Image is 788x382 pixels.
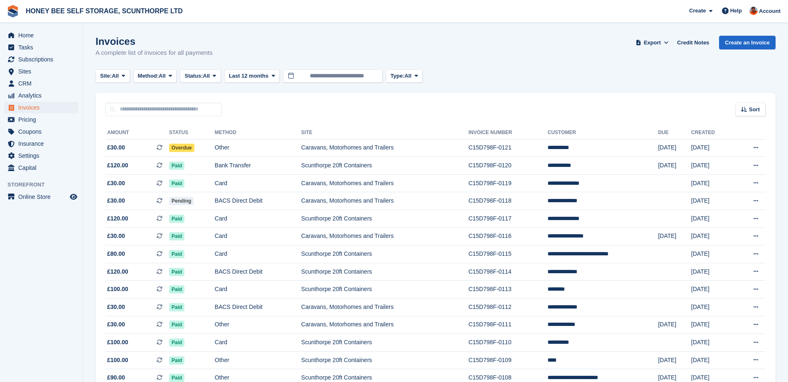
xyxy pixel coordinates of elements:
[4,54,79,65] a: menu
[169,126,215,140] th: Status
[169,162,184,170] span: Paid
[133,69,177,83] button: Method: All
[658,157,691,175] td: [DATE]
[691,316,734,334] td: [DATE]
[691,192,734,210] td: [DATE]
[4,29,79,41] a: menu
[691,139,734,157] td: [DATE]
[18,191,68,203] span: Online Store
[169,303,184,311] span: Paid
[169,232,184,240] span: Paid
[169,215,184,223] span: Paid
[18,150,68,162] span: Settings
[4,162,79,174] a: menu
[469,139,548,157] td: C15D798F-0121
[691,334,734,352] td: [DATE]
[169,179,184,188] span: Paid
[169,374,184,382] span: Paid
[215,157,301,175] td: Bank Transfer
[107,303,125,311] span: £30.00
[224,69,280,83] button: Last 12 months
[469,126,548,140] th: Invoice Number
[107,285,128,294] span: £100.00
[658,139,691,157] td: [DATE]
[4,114,79,125] a: menu
[100,72,112,80] span: Site:
[301,281,469,299] td: Scunthorpe 20ft Containers
[301,192,469,210] td: Caravans, Motorhomes and Trailers
[301,263,469,281] td: Scunthorpe 20ft Containers
[215,126,301,140] th: Method
[469,351,548,369] td: C15D798F-0109
[180,69,221,83] button: Status: All
[215,139,301,157] td: Other
[691,174,734,192] td: [DATE]
[107,179,125,188] span: £30.00
[18,54,68,65] span: Subscriptions
[301,334,469,352] td: Scunthorpe 20ft Containers
[691,126,734,140] th: Created
[169,321,184,329] span: Paid
[7,5,19,17] img: stora-icon-8386f47178a22dfd0bd8f6a31ec36ba5ce8667c1dd55bd0f319d3a0aa187defe.svg
[215,351,301,369] td: Other
[69,192,79,202] a: Preview store
[691,245,734,263] td: [DATE]
[18,90,68,101] span: Analytics
[719,36,776,49] a: Create an Invoice
[96,48,213,58] p: A complete list of invoices for all payments
[159,72,166,80] span: All
[4,90,79,101] a: menu
[658,126,691,140] th: Due
[691,281,734,299] td: [DATE]
[301,174,469,192] td: Caravans, Motorhomes and Trailers
[107,196,125,205] span: £30.00
[691,351,734,369] td: [DATE]
[691,228,734,245] td: [DATE]
[469,210,548,228] td: C15D798F-0117
[18,66,68,77] span: Sites
[169,144,194,152] span: Overdue
[469,157,548,175] td: C15D798F-0120
[301,157,469,175] td: Scunthorpe 20ft Containers
[106,126,169,140] th: Amount
[215,210,301,228] td: Card
[18,29,68,41] span: Home
[301,126,469,140] th: Site
[4,78,79,89] a: menu
[469,228,548,245] td: C15D798F-0116
[730,7,742,15] span: Help
[689,7,706,15] span: Create
[4,138,79,149] a: menu
[674,36,712,49] a: Credit Notes
[658,316,691,334] td: [DATE]
[301,228,469,245] td: Caravans, Motorhomes and Trailers
[18,102,68,113] span: Invoices
[184,72,203,80] span: Status:
[107,232,125,240] span: £30.00
[469,281,548,299] td: C15D798F-0113
[469,263,548,281] td: C15D798F-0114
[4,42,79,53] a: menu
[4,191,79,203] a: menu
[18,114,68,125] span: Pricing
[301,245,469,263] td: Scunthorpe 20ft Containers
[18,126,68,137] span: Coupons
[4,66,79,77] a: menu
[107,143,125,152] span: £30.00
[469,334,548,352] td: C15D798F-0110
[691,157,734,175] td: [DATE]
[658,228,691,245] td: [DATE]
[112,72,119,80] span: All
[229,72,268,80] span: Last 12 months
[215,299,301,316] td: BACS Direct Debit
[4,102,79,113] a: menu
[405,72,412,80] span: All
[759,7,781,15] span: Account
[547,126,658,140] th: Customer
[107,356,128,365] span: £100.00
[301,139,469,157] td: Caravans, Motorhomes and Trailers
[215,245,301,263] td: Card
[18,42,68,53] span: Tasks
[386,69,422,83] button: Type: All
[691,299,734,316] td: [DATE]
